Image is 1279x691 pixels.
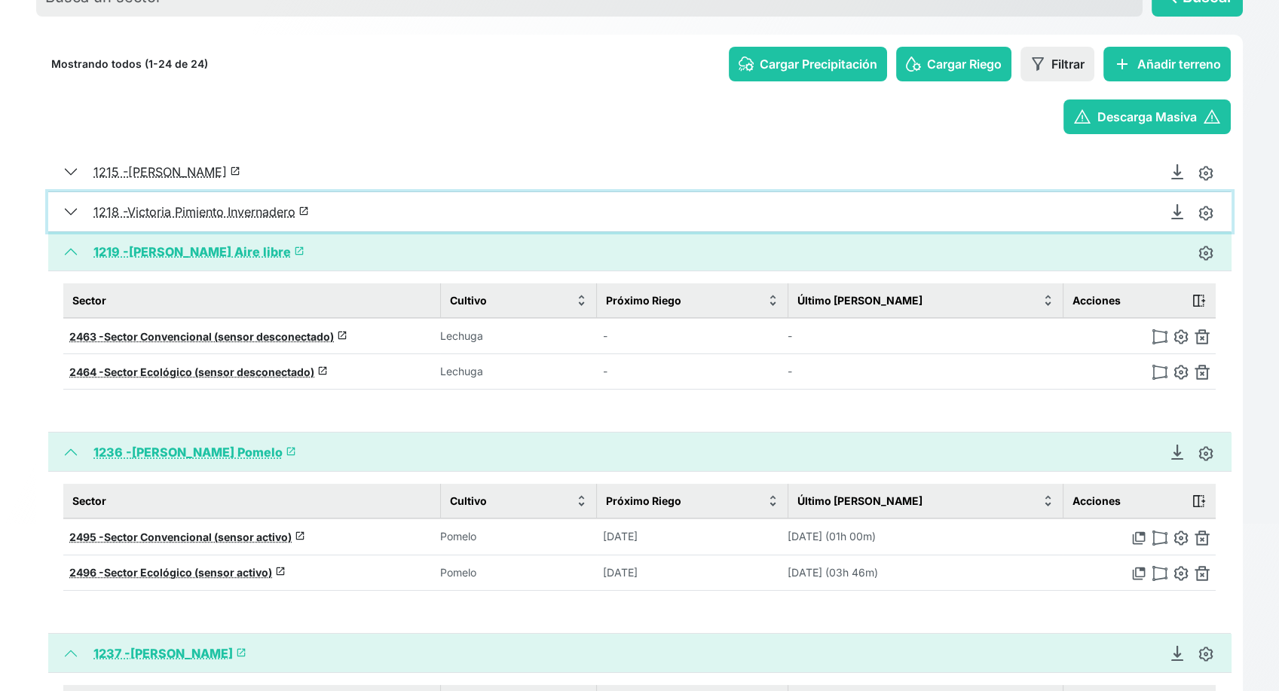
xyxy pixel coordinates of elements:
[295,530,305,541] span: launch
[1152,530,1167,546] img: modify-polygon
[760,55,877,73] span: Cargar Precipitación
[298,206,309,216] span: launch
[1195,566,1210,581] img: delete
[1113,55,1131,73] span: add
[69,330,104,343] span: 2463 -
[69,365,328,378] a: 2464 -Sector Ecológico (sensor desconectado)launch
[788,318,1063,354] td: -
[48,192,1232,231] button: 1218 -Victoria Pimiento Invernaderolaunch
[93,164,128,179] span: 1215 -
[603,565,686,580] p: [DATE]
[93,646,246,661] a: 1237 -[PERSON_NAME]launch
[294,246,304,256] span: launch
[1195,530,1210,546] img: delete
[576,295,587,306] img: sort
[1072,292,1121,308] span: Acciones
[927,55,1002,73] span: Cargar Riego
[450,493,487,509] span: Cultivo
[93,244,304,259] a: 1219 -[PERSON_NAME] Aire librelaunch
[69,566,286,579] a: 2496 -Sector Ecológico (sensor activo)launch
[69,530,104,543] span: 2495 -
[1198,246,1213,261] img: edit
[48,433,1232,472] button: 1236 -[PERSON_NAME] Pomelolaunch
[286,446,296,457] span: launch
[1198,446,1213,461] img: edit
[1152,365,1167,380] img: modify-polygon
[72,292,106,308] span: Sector
[1131,566,1146,581] img: group
[69,330,347,343] a: 2463 -Sector Convencional (sensor desconectado)launch
[606,292,681,308] span: Próximo Riego
[1198,647,1213,662] img: edit
[440,518,597,555] td: Pomelo
[739,57,754,72] img: rain-config
[1195,365,1210,380] img: delete
[906,57,921,72] img: irrigation-config
[440,318,597,354] td: Lechuga
[93,204,309,219] a: 1218 -Victoria Pimiento Invernaderolaunch
[1198,166,1213,181] img: edit
[603,329,686,344] p: -
[797,493,923,509] span: Último [PERSON_NAME]
[48,152,1232,191] button: 1215 -[PERSON_NAME]launch
[1162,164,1192,179] a: Descargar Recomendación de Riego en PDF
[1042,295,1054,306] img: sort
[1198,206,1213,221] img: edit
[69,365,104,378] span: 2464 -
[1162,204,1192,219] a: Descargar Recomendación de Riego en PDF
[1131,530,1146,546] img: group
[788,518,1063,555] td: [DATE] (01h 00m)
[896,47,1011,81] button: Cargar Riego
[230,166,240,176] span: launch
[69,566,104,579] span: 2496 -
[1152,566,1167,581] img: modify-polygon
[1173,530,1189,546] img: edit
[1192,494,1207,509] img: action
[576,495,587,506] img: sort
[72,493,106,509] span: Sector
[1072,493,1121,509] span: Acciones
[1030,57,1045,72] img: filter
[337,330,347,341] span: launch
[1042,495,1054,506] img: sort
[317,365,328,376] span: launch
[1020,47,1094,81] button: Filtrar
[104,365,314,378] span: Sector Ecológico (sensor desconectado)
[93,445,296,460] a: 1236 -[PERSON_NAME] Pomelolaunch
[1195,329,1210,344] img: delete
[788,354,1063,390] td: -
[1203,108,1221,126] span: warning
[275,566,286,576] span: launch
[1173,365,1189,380] img: edit
[603,529,686,544] p: [DATE]
[93,646,130,661] span: 1237 -
[93,204,127,219] span: 1218 -
[93,164,240,179] a: 1215 -[PERSON_NAME]launch
[606,493,681,509] span: Próximo Riego
[1152,329,1167,344] img: modify-polygon
[767,495,779,506] img: sort
[1103,47,1231,81] button: addAñadir terreno
[767,295,779,306] img: sort
[1192,293,1207,308] img: action
[236,647,246,658] span: launch
[440,555,597,590] td: Pomelo
[104,530,292,543] span: Sector Convencional (sensor activo)
[603,364,686,379] p: -
[797,292,923,308] span: Último [PERSON_NAME]
[440,354,597,390] td: Lechuga
[1063,99,1231,134] button: warningDescarga Masivawarning
[1173,329,1189,344] img: edit
[51,57,208,72] p: Mostrando todos (1-24 de 24)
[48,232,1232,271] button: 1219 -[PERSON_NAME] Aire librelaunch
[1173,566,1189,581] img: edit
[729,47,887,81] button: Cargar Precipitación
[69,530,305,543] a: 2495 -Sector Convencional (sensor activo)launch
[93,244,129,259] span: 1219 -
[788,555,1063,590] td: [DATE] (03h 46m)
[48,634,1232,673] button: 1237 -[PERSON_NAME]launch
[450,292,487,308] span: Cultivo
[104,330,334,343] span: Sector Convencional (sensor desconectado)
[93,445,132,460] span: 1236 -
[1162,445,1192,460] a: Descargar Recomendación de Riego en PDF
